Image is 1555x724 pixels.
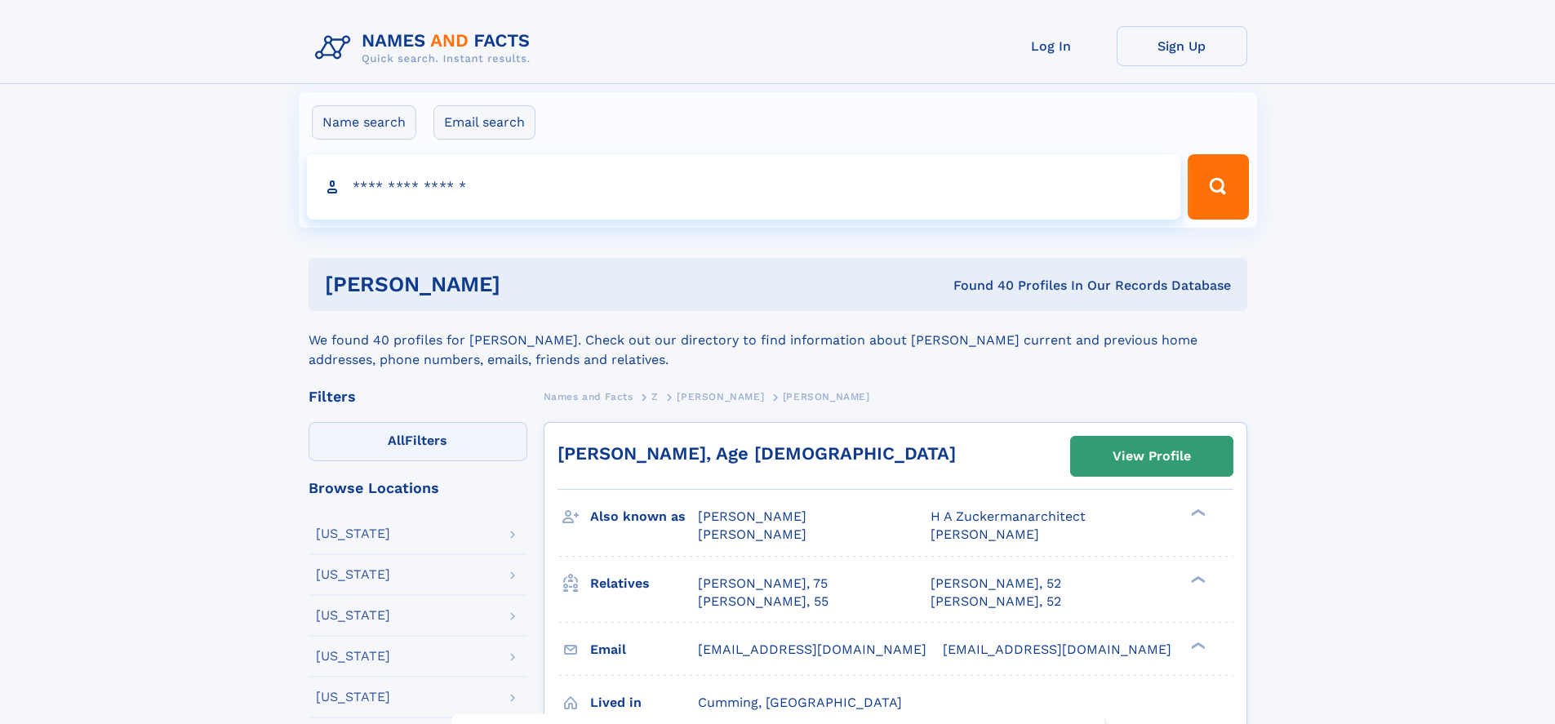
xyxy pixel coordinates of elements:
[312,105,416,140] label: Name search
[590,503,698,531] h3: Also known as
[388,433,405,448] span: All
[309,422,527,461] label: Filters
[698,575,828,593] a: [PERSON_NAME], 75
[316,609,390,622] div: [US_STATE]
[698,695,902,710] span: Cumming, [GEOGRAPHIC_DATA]
[309,389,527,404] div: Filters
[1113,438,1191,475] div: View Profile
[1187,640,1206,651] div: ❯
[590,570,698,597] h3: Relatives
[558,443,956,464] a: [PERSON_NAME], Age [DEMOGRAPHIC_DATA]
[307,154,1181,220] input: search input
[433,105,535,140] label: Email search
[1188,154,1248,220] button: Search Button
[698,593,829,611] a: [PERSON_NAME], 55
[931,526,1039,542] span: [PERSON_NAME]
[590,636,698,664] h3: Email
[931,593,1061,611] a: [PERSON_NAME], 52
[309,26,544,70] img: Logo Names and Facts
[309,481,527,495] div: Browse Locations
[931,509,1086,524] span: H A Zuckermanarchitect
[698,642,926,657] span: [EMAIL_ADDRESS][DOMAIN_NAME]
[316,527,390,540] div: [US_STATE]
[1071,437,1233,476] a: View Profile
[544,386,633,406] a: Names and Facts
[590,689,698,717] h3: Lived in
[651,391,659,402] span: Z
[943,642,1171,657] span: [EMAIL_ADDRESS][DOMAIN_NAME]
[931,575,1061,593] a: [PERSON_NAME], 52
[698,509,806,524] span: [PERSON_NAME]
[698,526,806,542] span: [PERSON_NAME]
[309,311,1247,370] div: We found 40 profiles for [PERSON_NAME]. Check out our directory to find information about [PERSON...
[677,386,764,406] a: [PERSON_NAME]
[316,691,390,704] div: [US_STATE]
[677,391,764,402] span: [PERSON_NAME]
[316,568,390,581] div: [US_STATE]
[726,277,1231,295] div: Found 40 Profiles In Our Records Database
[783,391,870,402] span: [PERSON_NAME]
[1187,508,1206,518] div: ❯
[1117,26,1247,66] a: Sign Up
[651,386,659,406] a: Z
[325,274,727,295] h1: [PERSON_NAME]
[986,26,1117,66] a: Log In
[316,650,390,663] div: [US_STATE]
[1187,574,1206,584] div: ❯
